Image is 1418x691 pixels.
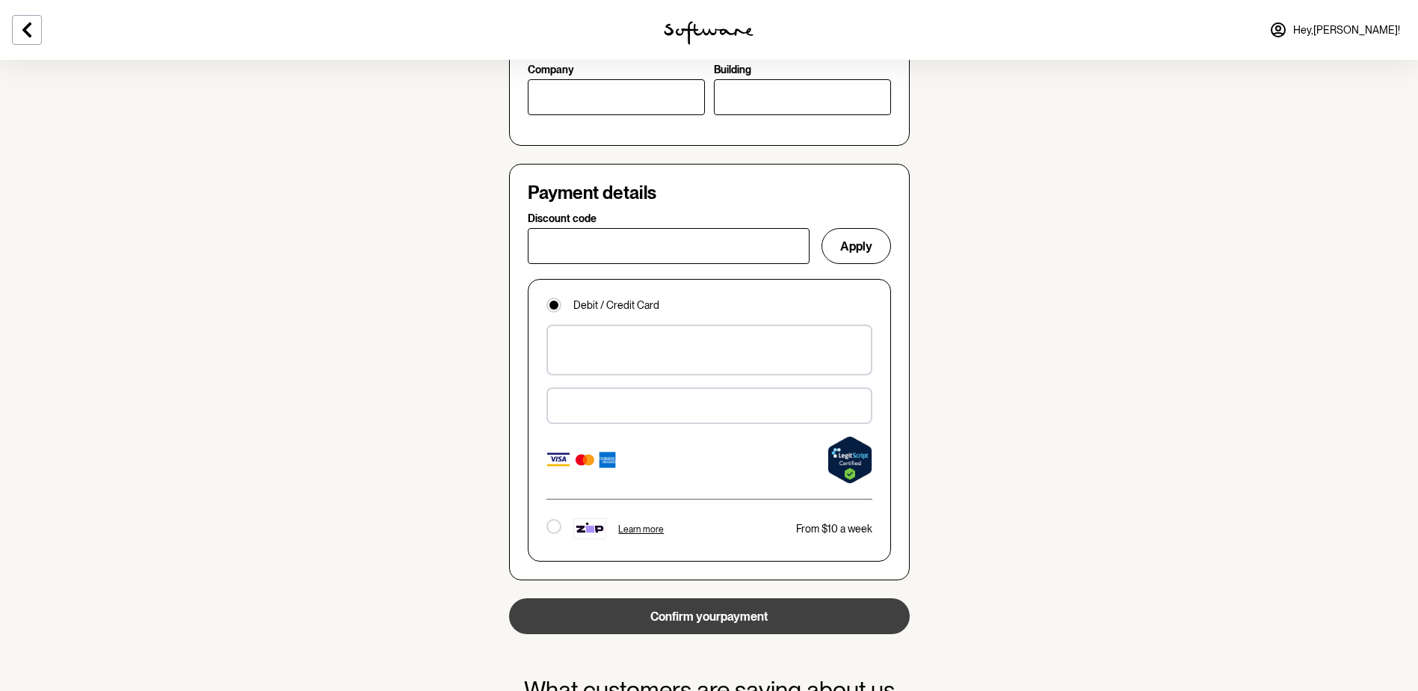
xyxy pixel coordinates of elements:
p: From $10 a week [796,523,872,535]
a: Hey,[PERSON_NAME]! [1260,12,1409,48]
iframe: Secure payment button frame [557,335,862,365]
span: Hey, [PERSON_NAME] ! [1293,24,1400,37]
button: Confirm yourpayment [509,598,910,634]
button: Apply [821,228,891,264]
a: Verify LegitScript Approval [827,436,872,485]
p: Debit / Credit Card [573,299,659,312]
span: Learn more [618,524,664,535]
img: software logo [664,21,753,45]
p: Building [714,64,751,76]
p: Discount code [528,212,597,225]
img: footer-tile-new.png [573,518,607,539]
h4: Payment details [528,182,891,204]
img: LegitScript approved [827,436,872,485]
p: Company [528,64,574,76]
img: Accepted card types: Visa, Mastercard, Amex [546,449,618,471]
